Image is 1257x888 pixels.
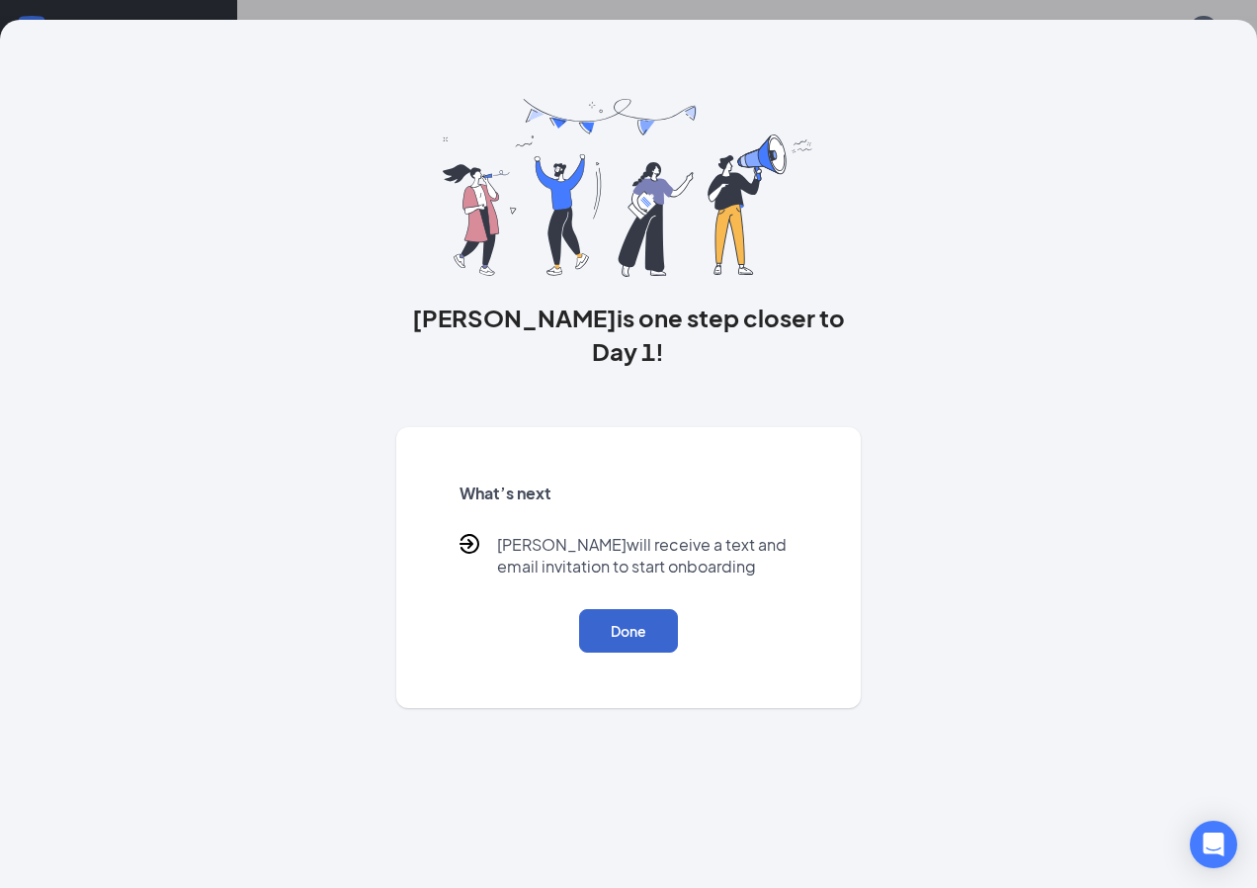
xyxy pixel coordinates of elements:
h3: [PERSON_NAME] is one step closer to Day 1! [396,301,860,368]
h5: What’s next [460,483,796,504]
div: Open Intercom Messenger [1190,821,1237,868]
p: [PERSON_NAME] will receive a text and email invitation to start onboarding [497,534,796,577]
img: you are all set [443,99,813,277]
button: Done [579,609,678,653]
